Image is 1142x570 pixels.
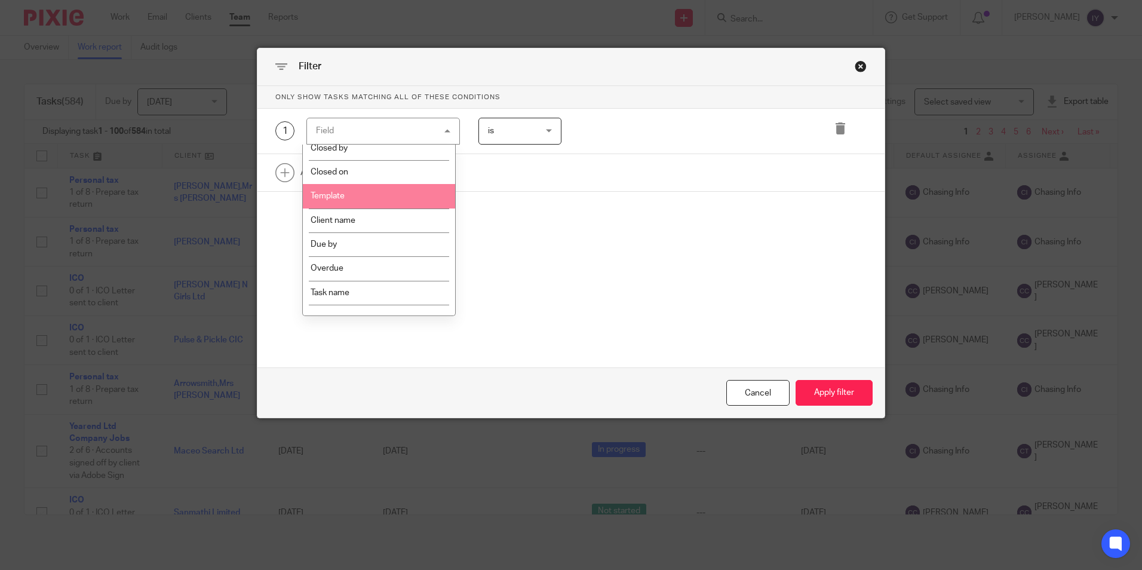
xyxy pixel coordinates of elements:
[303,136,455,160] li: Closed by
[299,62,321,71] span: Filter
[855,60,867,72] div: Close this dialog window
[303,256,455,280] li: Overdue
[303,232,455,256] li: Due by
[275,121,294,140] div: 1
[796,380,873,406] button: Apply filter
[303,160,455,184] li: Closed on
[316,127,334,135] div: Field
[309,306,449,331] li: Client fields
[488,127,494,135] span: is
[303,281,455,305] li: Task name
[303,184,455,208] li: Template
[726,380,790,406] div: Close this dialog window
[257,86,885,109] p: Only show tasks matching all of these conditions
[303,209,455,232] li: Client name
